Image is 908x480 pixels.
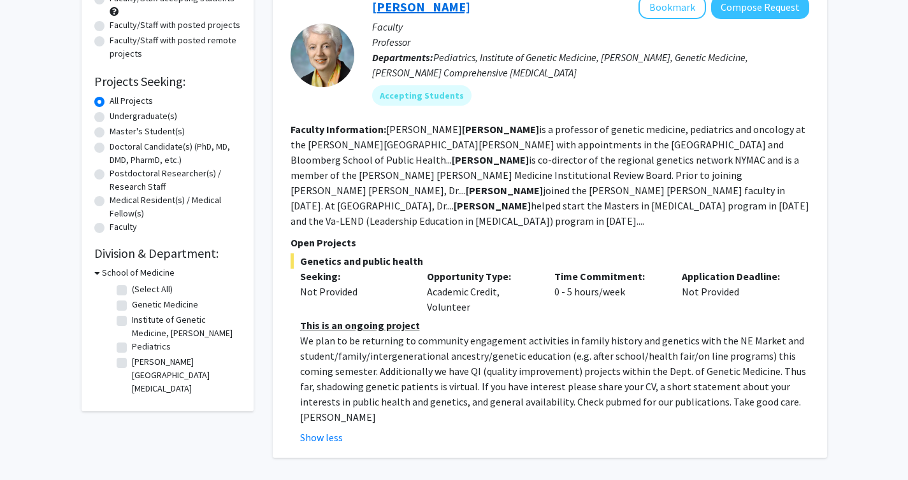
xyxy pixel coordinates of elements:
[110,220,137,234] label: Faculty
[672,269,800,314] div: Not Provided
[102,266,175,279] h3: School of Medicine
[372,51,748,79] span: Pediatrics, Institute of Genetic Medicine, [PERSON_NAME], Genetic Medicine, [PERSON_NAME] Compreh...
[291,235,809,250] p: Open Projects
[291,123,386,136] b: Faculty Information:
[417,269,545,314] div: Academic Credit, Volunteer
[554,269,663,284] p: Time Commitment:
[110,94,153,108] label: All Projects
[110,34,241,60] label: Faculty/Staff with posted remote projects
[132,298,198,311] label: Genetic Medicine
[300,333,809,425] p: We plan to be returning to community engagement activities in family history and genetics with th...
[291,253,809,269] span: Genetics and public health
[372,51,433,64] b: Departments:
[110,140,241,167] label: Doctoral Candidate(s) (PhD, MD, DMD, PharmD, etc.)
[300,284,408,299] div: Not Provided
[682,269,790,284] p: Application Deadline:
[454,199,531,212] b: [PERSON_NAME]
[300,319,420,332] u: This is an ongoing project
[94,246,241,261] h2: Division & Department:
[132,340,171,353] label: Pediatrics
[462,123,539,136] b: [PERSON_NAME]
[300,430,343,445] button: Show less
[110,109,177,123] label: Undergraduate(s)
[132,355,238,395] label: [PERSON_NAME][GEOGRAPHIC_DATA][MEDICAL_DATA]
[466,184,543,197] b: [PERSON_NAME]
[132,283,173,296] label: (Select All)
[372,85,472,106] mat-chip: Accepting Students
[452,153,529,166] b: [PERSON_NAME]
[132,313,238,340] label: Institute of Genetic Medicine, [PERSON_NAME]
[291,123,809,227] fg-read-more: [PERSON_NAME] is a professor of genetic medicine, pediatrics and oncology at the [PERSON_NAME][GE...
[110,194,241,220] label: Medical Resident(s) / Medical Fellow(s)
[427,269,535,284] p: Opportunity Type:
[372,19,809,34] p: Faculty
[110,18,240,32] label: Faculty/Staff with posted projects
[545,269,672,314] div: 0 - 5 hours/week
[110,167,241,194] label: Postdoctoral Researcher(s) / Research Staff
[94,74,241,89] h2: Projects Seeking:
[372,34,809,50] p: Professor
[10,423,54,470] iframe: Chat
[110,125,185,138] label: Master's Student(s)
[300,269,408,284] p: Seeking:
